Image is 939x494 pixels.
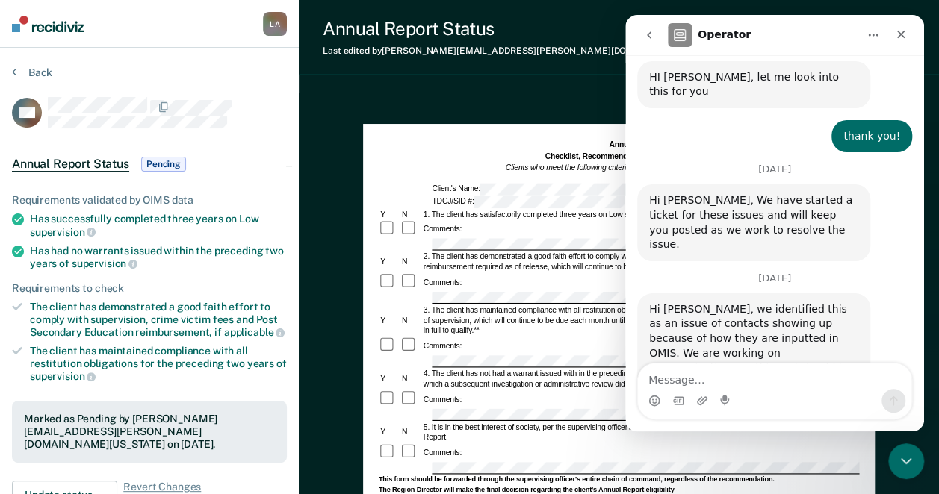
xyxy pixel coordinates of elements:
div: Marked as Pending by [PERSON_NAME][EMAIL_ADDRESS][PERSON_NAME][DOMAIN_NAME][US_STATE] on [DATE]. [24,413,275,450]
div: 5. It is in the best interest of society, per the supervising officer's discretion for the client... [421,422,859,443]
div: Y [378,316,400,326]
em: Clients who meet the following criteria may be recommended for annual reporting. [505,163,775,172]
div: 2. The client has demonstrated a good faith effort to comply with supervision, crime victim fees ... [421,251,859,272]
div: Comments: [421,277,463,287]
div: The client has maintained compliance with all restitution obligations for the preceding two years of [30,345,287,383]
span: Annual Report Status [12,157,129,172]
div: 3. The client has maintained compliance with all restitution obligations in accordance to PD/POP-... [421,305,859,337]
iframe: Intercom live chat [888,443,924,479]
span: supervision [30,226,96,238]
div: 1. The client has satisfactorily completed three years on Low supervision by the [US_STATE] Risk ... [421,209,859,219]
div: Y [378,428,400,438]
div: The Region Director will make the final decision regarding the client's Annual Report eligibility [378,485,858,494]
div: Y [378,374,400,384]
div: Y [378,209,400,219]
div: Requirements to check [12,282,287,295]
div: TDCJ/SID #: [430,196,627,207]
div: Annual Report Status [323,18,813,40]
div: L A [263,12,287,36]
div: N [400,209,421,219]
div: Has successfully completed three years on Low [30,213,287,238]
div: Y [378,257,400,267]
strong: Checklist, Recommendation, and Determination Form [545,152,736,161]
div: 4. The client has not had a warrant issued with in the preceding two years of supervision. This d... [421,369,859,390]
div: Has had no warrants issued within the preceding two years of [30,245,287,270]
span: applicable [224,326,285,338]
span: supervision [72,257,137,269]
div: Comments: [421,394,463,404]
div: Last edited by [PERSON_NAME][EMAIL_ADDRESS][PERSON_NAME][DOMAIN_NAME][US_STATE] [323,46,813,56]
span: supervision [30,370,96,382]
div: N [400,316,421,326]
div: N [400,257,421,267]
div: N [400,428,421,438]
div: Comments: [421,340,463,351]
iframe: Intercom live chat [625,15,924,431]
div: The client has demonstrated a good faith effort to comply with supervision, crime victim fees and... [30,301,287,339]
strong: Annual Reporting [609,140,672,149]
button: Back [12,66,52,79]
div: Client's Name: [430,183,837,195]
span: Pending [141,157,186,172]
button: LA [263,12,287,36]
div: N [400,374,421,384]
img: Recidiviz [12,16,84,32]
div: This form should be forwarded through the supervising officer's entire chain of command, regardle... [378,475,858,484]
div: Comments: [421,447,463,457]
div: Requirements validated by OIMS data [12,194,287,207]
div: Comments: [421,223,463,234]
